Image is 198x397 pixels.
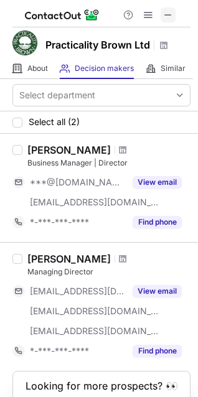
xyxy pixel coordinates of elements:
[30,177,125,188] span: ***@[DOMAIN_NAME]
[27,63,48,73] span: About
[30,306,159,317] span: [EMAIL_ADDRESS][DOMAIN_NAME]
[29,117,80,127] span: Select all (2)
[27,157,191,169] div: Business Manager | Director
[26,380,178,391] header: Looking for more prospects? 👀
[27,144,111,156] div: [PERSON_NAME]
[30,325,159,337] span: [EMAIL_ADDRESS][DOMAIN_NAME]
[27,266,191,278] div: Managing Director
[30,286,125,297] span: [EMAIL_ADDRESS][DOMAIN_NAME]
[27,253,111,265] div: [PERSON_NAME]
[19,89,95,101] div: Select department
[45,37,150,52] h1: Practicality Brown Ltd
[133,285,182,297] button: Reveal Button
[133,345,182,357] button: Reveal Button
[30,197,159,208] span: [EMAIL_ADDRESS][DOMAIN_NAME]
[161,63,186,73] span: Similar
[75,63,134,73] span: Decision makers
[133,216,182,228] button: Reveal Button
[12,30,37,55] img: 3089a3216d84fbc65922843060e656af
[25,7,100,22] img: ContactOut v5.3.10
[133,176,182,189] button: Reveal Button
